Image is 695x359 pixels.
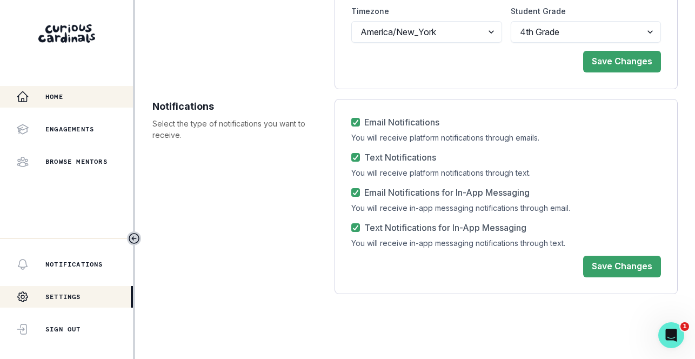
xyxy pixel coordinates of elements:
span: Email Notifications for In-App Messaging [364,186,530,199]
p: Notifications [152,99,324,114]
span: Email Notifications [364,116,439,129]
p: Settings [45,292,81,301]
p: Select the type of notifications you want to receive. [152,118,324,141]
span: Text Notifications for In-App Messaging [364,221,526,234]
label: Timezone [351,5,495,17]
p: Home [45,92,63,101]
div: You will receive platform notifications through text. [351,168,661,177]
div: You will receive platform notifications through emails. [351,133,661,142]
p: Engagements [45,125,94,134]
label: Student Grade [511,5,654,17]
img: Curious Cardinals Logo [38,24,95,43]
p: Notifications [45,260,103,269]
button: Save Changes [583,51,661,72]
div: You will receive in-app messaging notifications through email. [351,203,661,212]
p: Sign Out [45,325,81,334]
iframe: Intercom live chat [658,322,684,348]
div: You will receive in-app messaging notifications through text. [351,238,661,248]
p: Browse Mentors [45,157,108,166]
button: Save Changes [583,256,661,277]
button: Toggle sidebar [127,231,141,245]
span: 1 [680,322,689,331]
span: Text Notifications [364,151,436,164]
